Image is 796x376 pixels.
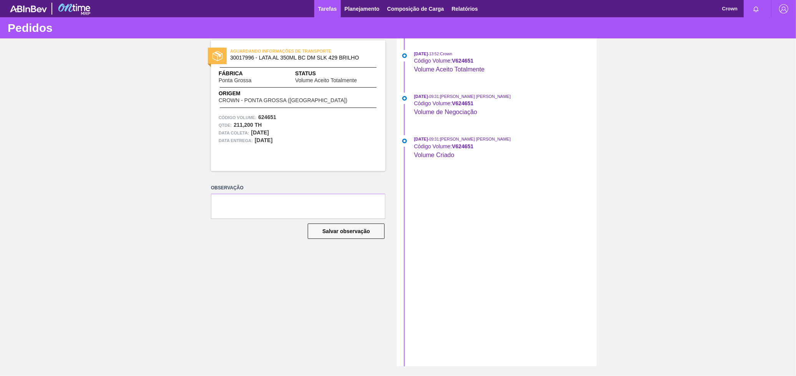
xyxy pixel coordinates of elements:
[414,66,485,73] span: Volume Aceito Totalmente
[414,137,428,141] span: [DATE]
[345,4,380,13] span: Planejamento
[414,100,597,106] div: Código Volume:
[439,94,511,99] span: : [PERSON_NAME] [PERSON_NAME]
[414,51,428,56] span: [DATE]
[452,143,473,149] strong: V 624651
[414,94,428,99] span: [DATE]
[779,4,788,13] img: Logout
[295,70,378,78] span: Status
[428,94,439,99] span: - 09:31
[439,51,452,56] span: : Crown
[428,52,439,56] span: - 13:52
[414,152,454,158] span: Volume Criado
[414,109,478,115] span: Volume de Negociação
[402,96,407,101] img: atual
[219,129,249,137] span: Data coleta:
[452,58,473,64] strong: V 624651
[452,4,478,13] span: Relatórios
[219,89,369,98] span: Origem
[414,143,597,149] div: Código Volume:
[219,121,232,129] span: Qtde :
[251,129,269,136] strong: [DATE]
[212,51,222,61] img: status
[308,224,385,239] button: Salvar observação
[295,78,357,83] span: Volume Aceito Totalmente
[255,137,272,143] strong: [DATE]
[219,70,276,78] span: Fábrica
[230,55,370,61] span: 30017996 - LATA AL 350ML BC DM SLK 429 BRILHO
[8,23,144,32] h1: Pedidos
[414,58,597,64] div: Código Volume:
[744,3,768,14] button: Notificações
[439,137,511,141] span: : [PERSON_NAME] [PERSON_NAME]
[219,98,347,103] span: CROWN - PONTA GROSSA ([GEOGRAPHIC_DATA])
[428,137,439,141] span: - 09:31
[402,139,407,143] img: atual
[10,5,47,12] img: TNhmsLtSVTkK8tSr43FrP2fwEKptu5GPRR3wAAAABJRU5ErkJggg==
[219,78,252,83] span: Ponta Grossa
[219,137,253,144] span: Data entrega:
[219,114,256,121] span: Código Volume:
[258,114,276,120] strong: 624651
[234,122,262,128] strong: 211,200 TH
[452,100,473,106] strong: V 624651
[402,53,407,58] img: atual
[387,4,444,13] span: Composição de Carga
[318,4,337,13] span: Tarefas
[211,182,385,194] label: Observação
[230,47,338,55] span: AGUARDANDO INFORMAÇÕES DE TRANSPORTE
